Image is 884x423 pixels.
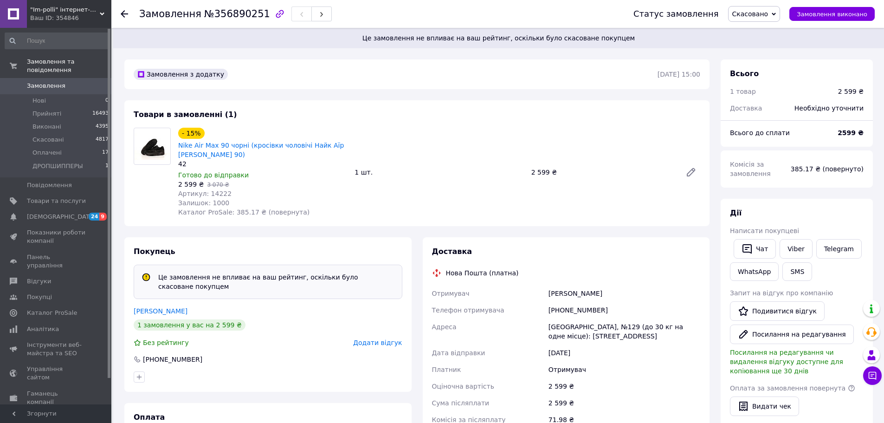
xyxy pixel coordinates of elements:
[730,104,762,112] span: Доставка
[178,181,204,188] span: 2 599 ₴
[732,10,768,18] span: Скасовано
[178,190,232,197] span: Артикул: 14222
[27,390,86,406] span: Гаманець компанії
[27,253,86,270] span: Панель управління
[547,345,702,361] div: [DATE]
[432,306,504,314] span: Телефон отримувача
[96,136,109,144] span: 4817
[432,349,485,357] span: Дата відправки
[204,8,270,20] span: №356890251
[134,413,165,422] span: Оплата
[789,98,869,118] div: Необхідно уточнити
[838,129,864,137] b: 2599 ₴
[134,319,245,331] div: 1 замовлення у вас на 2 599 ₴
[633,9,719,19] div: Статус замовлення
[124,33,873,43] span: Це замовлення не впливає на ваш рейтинг, оскільки було скасоване покупцем
[730,262,779,281] a: WhatsApp
[730,88,756,95] span: 1 товар
[730,325,854,344] button: Посилання на редагування
[528,166,678,179] div: 2 599 ₴
[143,339,189,346] span: Без рейтингу
[547,285,702,302] div: [PERSON_NAME]
[863,366,882,385] button: Чат з покупцем
[789,7,875,21] button: Замовлення виконано
[682,163,700,182] a: Редагувати
[730,289,833,297] span: Запит на відгук про компанію
[27,309,77,317] span: Каталог ProSale
[730,384,845,392] span: Оплата за замовлення повернута
[432,247,472,256] span: Доставка
[178,199,229,207] span: Залишок: 1000
[134,69,228,80] div: Замовлення з додатку
[155,273,398,291] div: Це замовлення не впливає на ваш рейтинг, оскільки було скасоване покупцем
[658,71,700,78] time: [DATE] 15:00
[838,87,864,96] div: 2 599 ₴
[105,162,109,170] span: 1
[5,33,110,49] input: Пошук
[134,307,187,315] a: [PERSON_NAME]
[178,159,347,169] div: 42
[547,395,702,411] div: 2 599 ₴
[102,149,109,157] span: 17
[351,166,527,179] div: 1 шт.
[105,97,109,105] span: 0
[178,171,249,179] span: Готово до відправки
[547,319,702,345] div: [GEOGRAPHIC_DATA], №129 (до 30 кг на одне місце): [STREET_ADDRESS]
[730,69,759,78] span: Всього
[139,8,201,20] span: Замовлення
[432,323,457,331] span: Адреса
[32,97,46,105] span: Нові
[432,399,490,407] span: Сума післяплати
[27,341,86,358] span: Інструменти веб-майстра та SEO
[27,82,65,90] span: Замовлення
[178,142,344,158] a: Nike Air Max 90 чорні (кросівки чоловічі Найк Аїр [PERSON_NAME] 90)
[730,161,771,177] span: Комісія за замовлення
[99,213,107,221] span: 9
[27,277,51,286] span: Відгуки
[32,162,83,170] span: ДРОПШИППЕРЫ
[32,136,64,144] span: Скасовані
[547,361,702,378] div: Отримувач
[89,213,99,221] span: 24
[134,133,170,160] img: Nike Air Max 90 чорні (кросівки чоловічі Найк Аїр Макс 90)
[92,110,109,118] span: 16493
[27,365,86,382] span: Управління сайтом
[134,110,237,119] span: Товари в замовленні (1)
[27,181,72,189] span: Повідомлення
[730,208,742,217] span: Дії
[432,366,461,373] span: Платник
[547,378,702,395] div: 2 599 ₴
[432,383,494,390] span: Оціночна вартість
[27,58,111,74] span: Замовлення та повідомлення
[547,302,702,319] div: [PHONE_NUMBER]
[27,197,86,205] span: Товари та послуги
[730,301,825,321] a: Подивитися відгук
[730,349,843,375] span: Посилання на редагування чи видалення відгуку доступне для копіювання ще 30 днів
[27,228,86,245] span: Показники роботи компанії
[730,129,790,137] span: Всього до сплати
[32,110,61,118] span: Прийняті
[734,239,776,259] button: Чат
[730,397,799,416] button: Видати чек
[30,14,111,22] div: Ваш ID: 354846
[96,123,109,131] span: 4395
[353,339,402,346] span: Додати відгук
[32,123,61,131] span: Виконані
[797,11,867,18] span: Замовлення виконано
[780,239,812,259] a: Viber
[121,9,128,19] div: Повернутися назад
[27,325,59,333] span: Аналітика
[178,208,310,216] span: Каталог ProSale: 385.17 ₴ (повернута)
[444,268,521,278] div: Нова Пошта (платна)
[791,165,864,173] span: 385.17 ₴ (повернуто)
[207,182,229,188] span: 3 070 ₴
[27,213,96,221] span: [DEMOGRAPHIC_DATA]
[27,293,52,301] span: Покупці
[816,239,862,259] a: Telegram
[32,149,62,157] span: Оплачені
[730,227,799,234] span: Написати покупцеві
[30,6,100,14] span: "Im-polli" інтернет-магазин
[142,355,203,364] div: [PHONE_NUMBER]
[178,128,205,139] div: - 15%
[134,247,175,256] span: Покупець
